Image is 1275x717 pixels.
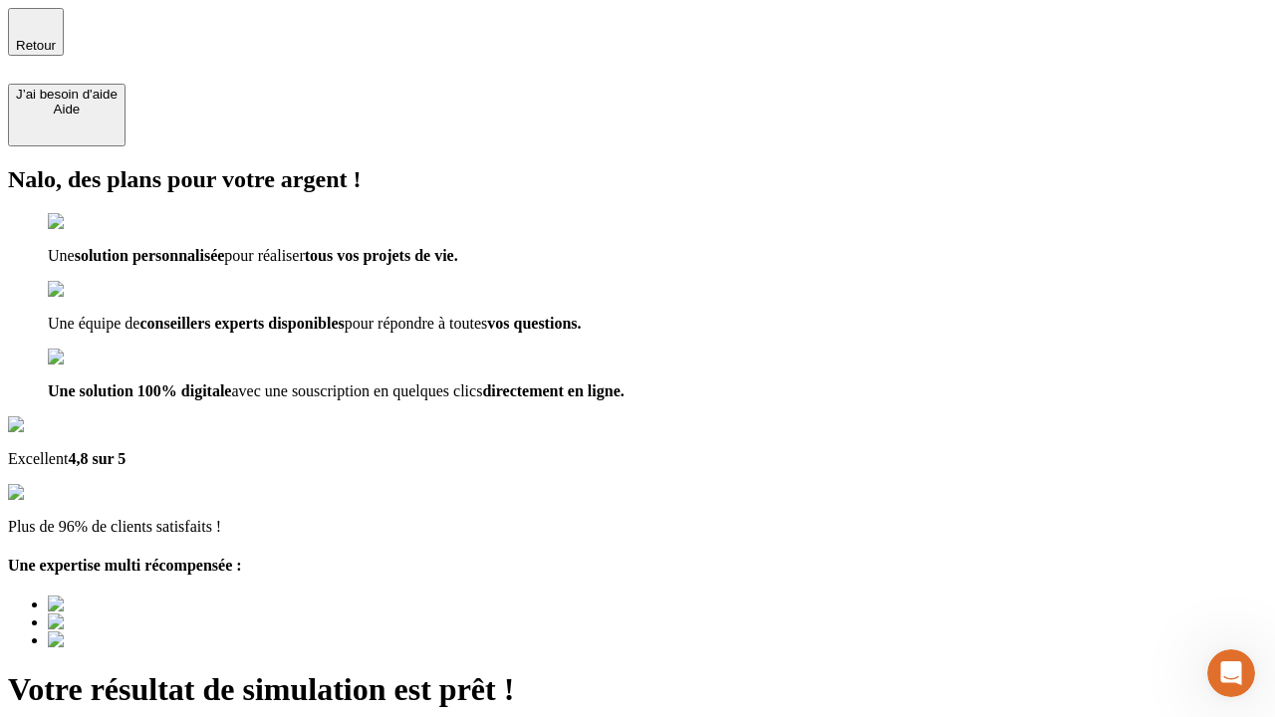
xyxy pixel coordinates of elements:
[139,315,344,332] span: conseillers experts disponibles
[16,102,118,117] div: Aide
[75,247,225,264] span: solution personnalisée
[1207,649,1255,697] iframe: Intercom live chat
[8,166,1267,193] h2: Nalo, des plans pour votre argent !
[345,315,488,332] span: pour répondre à toutes
[224,247,304,264] span: pour réaliser
[16,38,56,53] span: Retour
[48,631,232,649] img: Best savings advice award
[482,382,624,399] span: directement en ligne.
[305,247,458,264] span: tous vos projets de vie.
[8,8,64,56] button: Retour
[231,382,482,399] span: avec une souscription en quelques clics
[48,315,139,332] span: Une équipe de
[48,247,75,264] span: Une
[8,84,126,146] button: J’ai besoin d'aideAide
[48,281,133,299] img: checkmark
[8,557,1267,575] h4: Une expertise multi récompensée :
[16,87,118,102] div: J’ai besoin d'aide
[8,450,68,467] span: Excellent
[48,382,231,399] span: Une solution 100% digitale
[8,416,124,434] img: Google Review
[8,671,1267,708] h1: Votre résultat de simulation est prêt !
[8,484,107,502] img: reviews stars
[48,613,232,631] img: Best savings advice award
[48,596,232,613] img: Best savings advice award
[8,518,1267,536] p: Plus de 96% de clients satisfaits !
[487,315,581,332] span: vos questions.
[68,450,126,467] span: 4,8 sur 5
[48,213,133,231] img: checkmark
[48,349,133,366] img: checkmark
